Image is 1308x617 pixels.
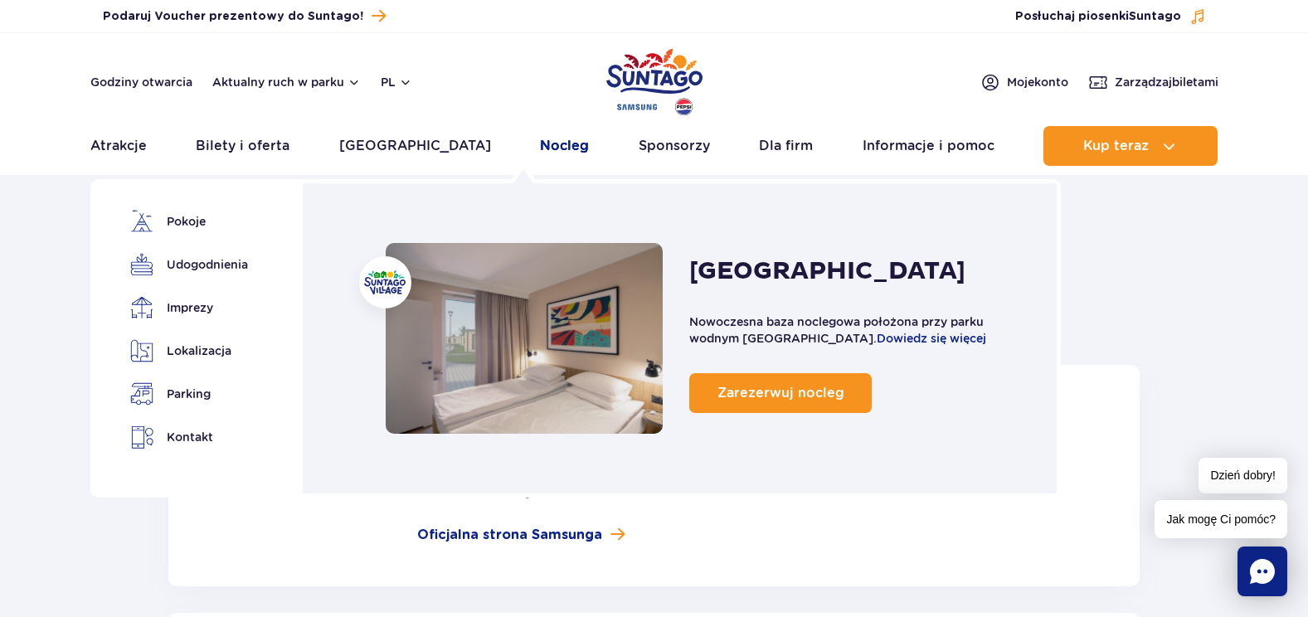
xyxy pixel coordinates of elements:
a: Imprezy [130,296,242,319]
div: Chat [1237,547,1287,596]
a: Lokalizacja [130,339,242,362]
span: Oficjalna strona Samsunga [417,525,602,545]
button: Posłuchaj piosenkiSuntago [1015,8,1206,25]
span: Zarządzaj biletami [1115,74,1218,90]
button: pl [381,74,412,90]
a: Udogodnienia [130,253,242,276]
a: Dowiedz się więcej [877,332,986,345]
span: Dzień dobry! [1199,458,1287,493]
a: Godziny otwarcia [90,74,192,90]
a: Zarządzajbiletami [1088,72,1218,92]
span: Posłuchaj piosenki [1015,8,1181,25]
a: Bilety i oferta [196,126,289,166]
button: Kup teraz [1043,126,1218,166]
a: Kontakt [130,425,242,449]
a: Podaruj Voucher prezentowy do Suntago! [103,5,386,27]
a: Atrakcje [90,126,147,166]
a: Zarezerwuj nocleg [689,373,872,413]
img: Suntago [364,270,406,294]
span: Moje konto [1007,74,1068,90]
span: Podaruj Voucher prezentowy do Suntago! [103,8,363,25]
span: Kup teraz [1083,138,1149,153]
a: [GEOGRAPHIC_DATA] [339,126,491,166]
span: Zarezerwuj nocleg [717,385,844,401]
a: Sponsorzy [639,126,710,166]
a: Pokoje [130,210,242,233]
a: Informacje i pomoc [863,126,994,166]
p: Nowoczesna baza noclegowa położona przy parku wodnym [GEOGRAPHIC_DATA]. [689,313,1023,347]
a: Park of Poland [606,41,703,118]
a: Dla firm [759,126,813,166]
a: Parking [130,382,242,406]
span: Jak mogę Ci pomóc? [1155,500,1287,538]
h2: [GEOGRAPHIC_DATA] [689,255,965,287]
button: Aktualny ruch w parku [212,75,361,89]
a: Oficjalna strona Samsunga [417,525,1057,545]
a: Mojekonto [980,72,1068,92]
span: Suntago [1129,11,1181,22]
a: Nocleg [540,126,589,166]
a: Nocleg [386,243,664,434]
